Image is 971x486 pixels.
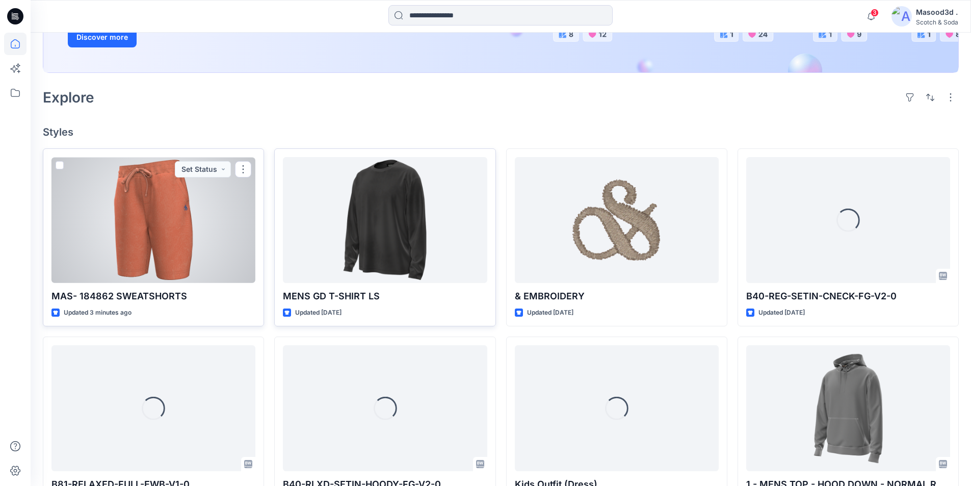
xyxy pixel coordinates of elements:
a: MENS GD T-SHIRT LS [283,157,487,283]
a: MAS- 184862 SWEATSHORTS [51,157,255,283]
p: Updated [DATE] [758,308,805,318]
p: B40-REG-SETIN-CNECK-FG-V2-0 [746,289,950,303]
div: Scotch & Soda [916,18,958,26]
button: Discover more [68,27,137,47]
a: & EMBROIDERY [515,157,719,283]
img: avatar [891,6,912,27]
p: Updated 3 minutes ago [64,308,132,318]
p: Updated [DATE] [295,308,342,318]
h4: Styles [43,126,959,138]
p: & EMBROIDERY [515,289,719,303]
a: 1 - MENS TOP - HOOD DOWN - NORMAL RENDER [746,345,950,471]
p: MAS- 184862 SWEATSHORTS [51,289,255,303]
div: Masood3d . [916,6,958,18]
p: MENS GD T-SHIRT LS [283,289,487,303]
p: Updated [DATE] [527,308,573,318]
a: Discover more [68,27,297,47]
span: 3 [871,9,879,17]
h2: Explore [43,89,94,106]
